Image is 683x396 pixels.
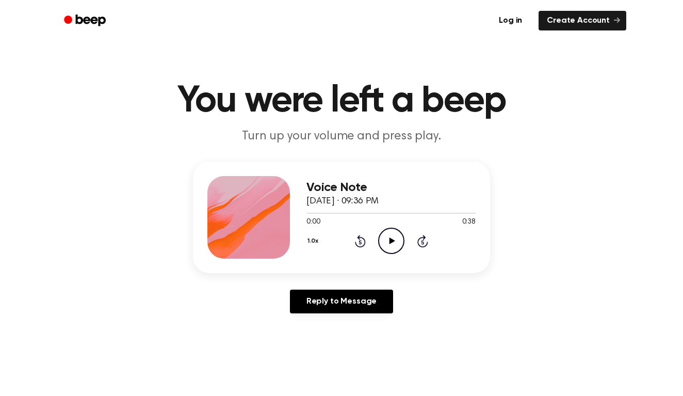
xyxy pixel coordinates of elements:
[306,217,320,228] span: 0:00
[77,83,606,120] h1: You were left a beep
[306,197,379,206] span: [DATE] · 09:36 PM
[290,290,393,313] a: Reply to Message
[57,11,115,31] a: Beep
[143,128,540,145] p: Turn up your volume and press play.
[489,9,532,33] a: Log in
[539,11,626,30] a: Create Account
[462,217,476,228] span: 0:38
[306,232,322,250] button: 1.0x
[306,181,476,195] h3: Voice Note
